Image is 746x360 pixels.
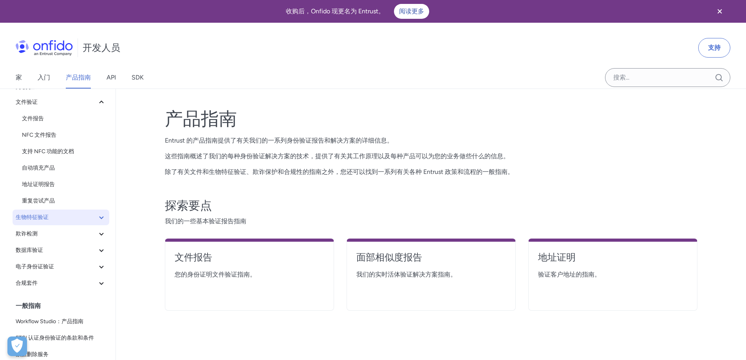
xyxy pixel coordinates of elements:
font: 产品指南 [66,74,91,81]
font: SDK [132,74,144,81]
font: 验证客户地址的指南。 [538,271,601,278]
button: 生物特征验证 [13,210,109,225]
a: 支持 [698,38,730,58]
font: 地址证明报告 [22,181,55,188]
button: 合规套件 [13,275,109,291]
a: 产品指南 [66,67,91,89]
font: API [107,74,116,81]
a: 文件报告 [175,251,324,270]
button: 欺诈检测 [13,226,109,242]
a: 重复尝试产品 [19,193,109,209]
font: 这些指南概述了我们的每种身份验证解决方案的技术，提供了有关其工作原理以及每种产品可以为您的业务做些什么的信息。 [165,152,509,160]
a: 面部相似度报告 [356,251,506,270]
font: ETSI 认证身份验证的条款和条件 [16,335,94,341]
font: 阅读更多 [399,7,424,15]
font: Workflow Studio：产品指南 [16,318,83,325]
font: 合规套件 [16,280,38,286]
a: 自动填充产品 [19,160,109,176]
img: Onfido 标志 [16,40,73,56]
button: 文件验证 [13,94,109,110]
font: 我们的一些基本验证报告指南 [165,217,246,225]
font: 探索要点 [165,198,212,213]
a: 入门 [38,67,50,89]
button: 数据库验证 [13,242,109,258]
font: 欺诈检测 [16,230,38,237]
button: 打开偏好设置 [7,336,27,356]
a: SDK [132,67,144,89]
font: 一般指南 [16,302,41,309]
font: Entrust 的产品指南提供了有关我们的一系列身份验证报告和解决方案的详细信息。 [165,137,393,144]
a: 支持 NFC 功能的文档 [19,144,109,159]
font: 文件报告 [175,251,212,263]
button: 电子身份证验证 [13,259,109,275]
a: 家 [16,67,22,89]
font: 电子身份证验证 [16,263,54,270]
button: 关闭横幅 [705,2,734,21]
font: 家 [16,74,22,81]
font: 面部相似度报告 [356,251,422,263]
a: 阅读更多 [394,4,429,19]
a: API [107,67,116,89]
font: 支持 NFC 功能的文档 [22,148,74,155]
font: 入门 [38,74,50,81]
font: 我们的实时活体验证解决方案指南。 [356,271,457,278]
a: NFC 文件报告 [19,127,109,143]
a: 文件报告 [19,111,109,127]
a: ETSI 认证身份验证的条款和条件 [13,330,109,346]
font: 除了有关文件和生物特征验证、欺诈保护和合规性的指南之外，您还可以找到一系列有关各种 Entrust 政策和流程的一般指南。 [165,168,514,175]
a: Workflow Studio：产品指南 [13,314,109,329]
font: 收购后，Onfido 现更名为 Entrust。 [286,7,385,15]
font: 开发人员 [83,42,120,53]
font: 数据库验证 [16,247,43,253]
a: 地址证明 [538,251,688,270]
font: 支持 [708,44,721,51]
font: 文件验证 [16,99,38,105]
div: Cookie偏好设置 [7,336,27,356]
font: 生物特征验证 [16,214,49,221]
svg: 关闭横幅 [715,7,724,16]
font: NFC 文件报告 [22,132,56,138]
input: Onfido 搜索输入字段 [605,68,730,87]
font: 文件报告 [22,115,44,122]
font: 地址证明 [538,251,576,263]
font: 您的身份证明文件验证指南。 [175,271,256,278]
font: 自动填充产品 [22,165,55,171]
font: 重复尝试产品 [22,197,55,204]
font: 产品指南 [165,108,237,130]
a: 地址证明报告 [19,177,109,192]
font: 数据删除服务 [16,351,49,358]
